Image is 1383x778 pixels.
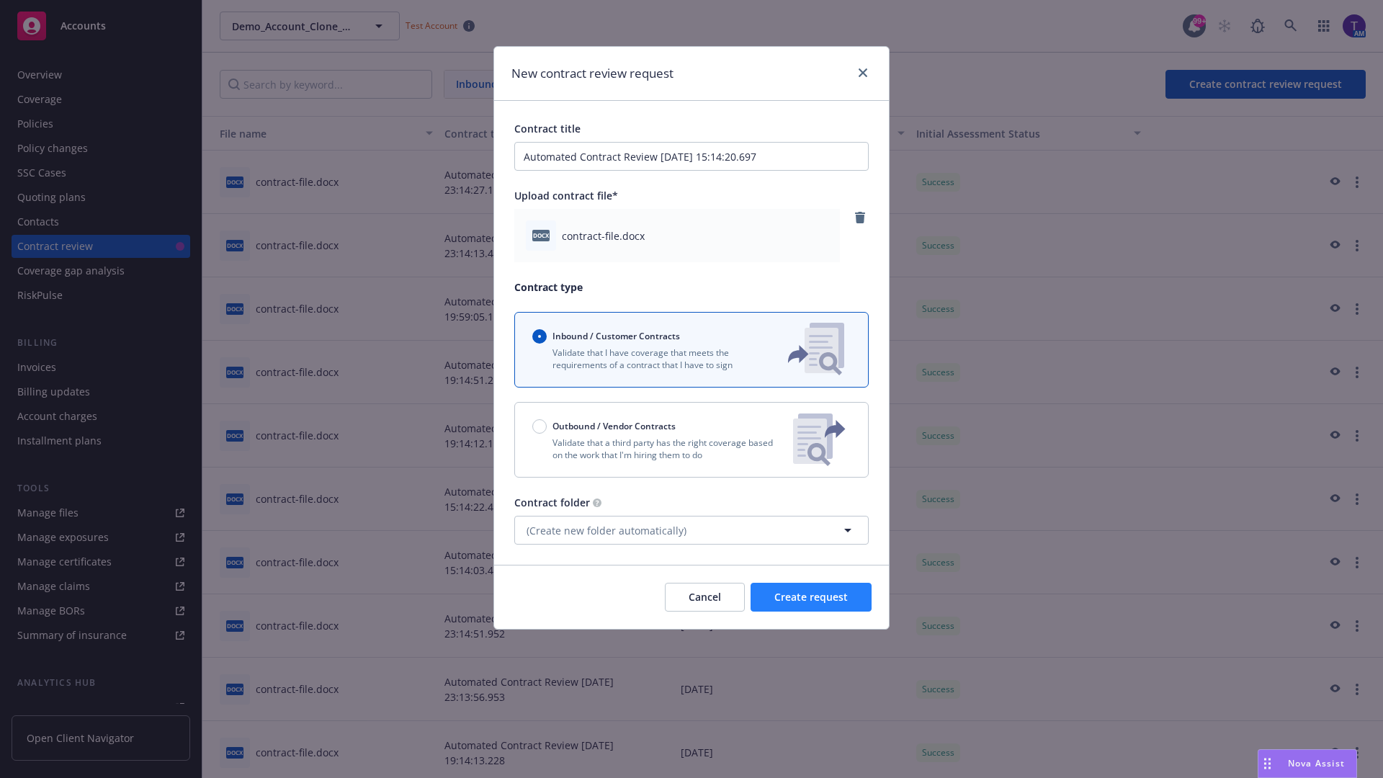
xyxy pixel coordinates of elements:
[854,64,872,81] a: close
[514,189,618,202] span: Upload contract file*
[562,228,645,243] span: contract-file.docx
[514,280,869,295] p: Contract type
[1288,757,1345,769] span: Nova Assist
[514,516,869,545] button: (Create new folder automatically)
[532,329,547,344] input: Inbound / Customer Contracts
[514,402,869,478] button: Outbound / Vendor ContractsValidate that a third party has the right coverage based on the work t...
[774,590,848,604] span: Create request
[514,312,869,388] button: Inbound / Customer ContractsValidate that I have coverage that meets the requirements of a contra...
[527,523,686,538] span: (Create new folder automatically)
[552,330,680,342] span: Inbound / Customer Contracts
[1258,750,1276,777] div: Drag to move
[511,64,673,83] h1: New contract review request
[532,346,764,371] p: Validate that I have coverage that meets the requirements of a contract that I have to sign
[514,122,581,135] span: Contract title
[514,142,869,171] input: Enter a title for this contract
[851,209,869,226] a: remove
[1258,749,1357,778] button: Nova Assist
[532,419,547,434] input: Outbound / Vendor Contracts
[514,496,590,509] span: Contract folder
[532,230,550,241] span: docx
[665,583,745,612] button: Cancel
[552,420,676,432] span: Outbound / Vendor Contracts
[532,437,782,461] p: Validate that a third party has the right coverage based on the work that I'm hiring them to do
[751,583,872,612] button: Create request
[689,590,721,604] span: Cancel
